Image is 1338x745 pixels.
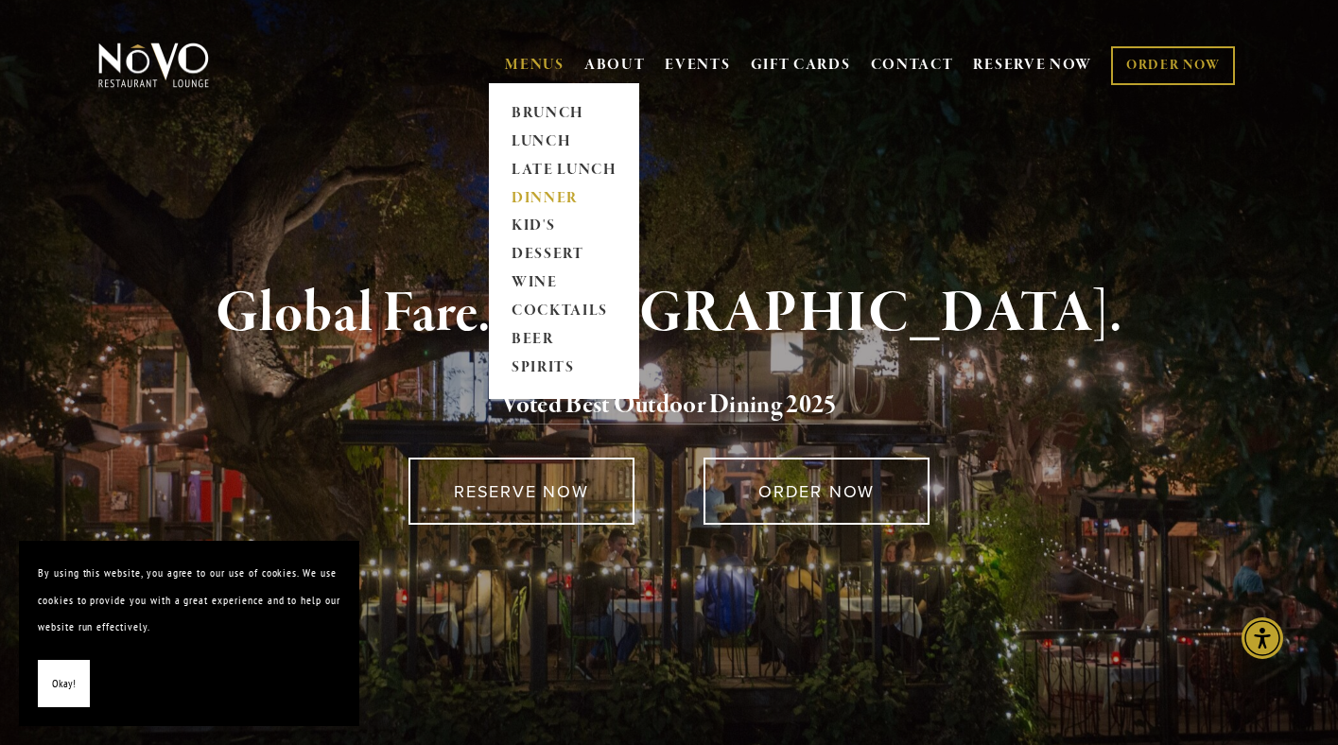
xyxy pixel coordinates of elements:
a: SPIRITS [505,355,623,383]
a: ORDER NOW [704,458,930,525]
a: EVENTS [665,56,730,75]
span: Okay! [52,670,76,698]
a: GIFT CARDS [751,47,851,83]
a: ORDER NOW [1111,46,1235,85]
div: Accessibility Menu [1242,617,1283,659]
a: Voted Best Outdoor Dining 202 [501,389,824,424]
a: LATE LUNCH [505,156,623,184]
a: BRUNCH [505,99,623,128]
h2: 5 [129,386,1208,425]
a: RESERVE NOW [973,47,1092,83]
section: Cookie banner [19,541,359,726]
img: Novo Restaurant &amp; Lounge [95,42,213,89]
p: By using this website, you agree to our use of cookies. We use cookies to provide you with a grea... [38,560,340,641]
button: Okay! [38,660,90,708]
a: COCKTAILS [505,298,623,326]
a: LUNCH [505,128,623,156]
a: DINNER [505,184,623,213]
a: ABOUT [584,56,646,75]
a: RESERVE NOW [408,458,634,525]
a: DESSERT [505,241,623,269]
a: WINE [505,269,623,298]
a: BEER [505,326,623,355]
a: CONTACT [871,47,954,83]
a: KID'S [505,213,623,241]
a: MENUS [505,56,565,75]
strong: Global Fare. [GEOGRAPHIC_DATA]. [216,278,1122,350]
